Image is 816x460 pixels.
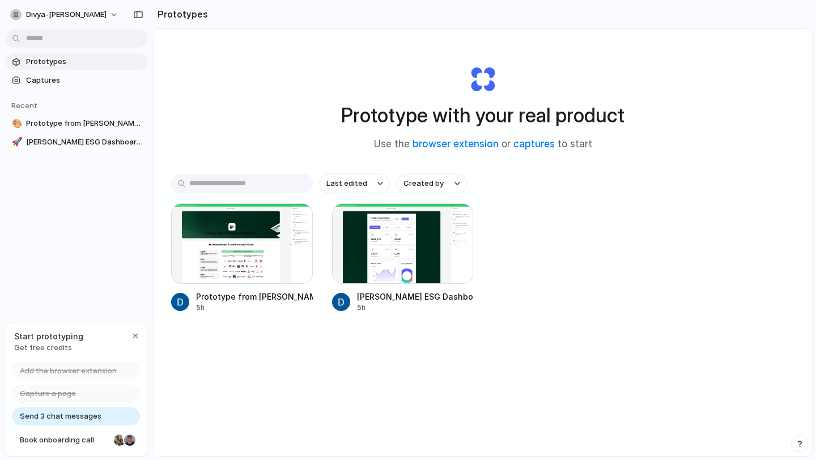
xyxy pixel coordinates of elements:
div: 🎨 [12,117,20,130]
span: Recent [11,101,37,110]
a: Greenly ESG Dashboard Tour Screen[PERSON_NAME] ESG Dashboard Tour Screen5h [332,203,474,313]
span: Created by [403,178,444,189]
span: Send 3 chat messages [20,411,101,422]
a: Prototype from Greenly ESG Platform v2Prototype from [PERSON_NAME] ESG Platform v25h [171,203,313,313]
div: 5h [357,303,474,313]
a: captures [513,138,555,150]
div: 🚀 [12,135,20,148]
div: [PERSON_NAME] ESG Dashboard Tour Screen [357,291,474,303]
span: Capture a page [20,388,76,399]
span: Prototype from [PERSON_NAME] ESG Platform v2 [26,118,143,129]
div: 5h [196,303,313,313]
a: browser extension [413,138,499,150]
div: Christian Iacullo [123,433,137,447]
button: 🎨 [10,118,22,129]
span: Get free credits [14,342,83,353]
a: Prototypes [6,53,147,70]
button: Last edited [320,174,390,193]
div: Prototype from [PERSON_NAME] ESG Platform v2 [196,291,313,303]
span: Add the browser extension [20,365,117,377]
span: Last edited [326,178,367,189]
button: 🚀 [10,137,22,148]
h1: Prototype with your real product [341,100,624,130]
button: Created by [397,174,467,193]
span: Book onboarding call [20,435,109,446]
span: Captures [26,75,143,86]
button: divya-[PERSON_NAME] [6,6,124,24]
span: Start prototyping [14,330,83,342]
span: divya-[PERSON_NAME] [26,9,107,20]
a: 🎨Prototype from [PERSON_NAME] ESG Platform v2 [6,115,147,132]
h2: Prototypes [153,7,208,21]
span: [PERSON_NAME] ESG Dashboard Tour Screen [26,137,143,148]
a: Book onboarding call [12,431,140,449]
span: Prototypes [26,56,143,67]
span: Use the or to start [374,137,592,152]
a: 🚀[PERSON_NAME] ESG Dashboard Tour Screen [6,134,147,151]
div: Nicole Kubica [113,433,126,447]
a: Captures [6,72,147,89]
